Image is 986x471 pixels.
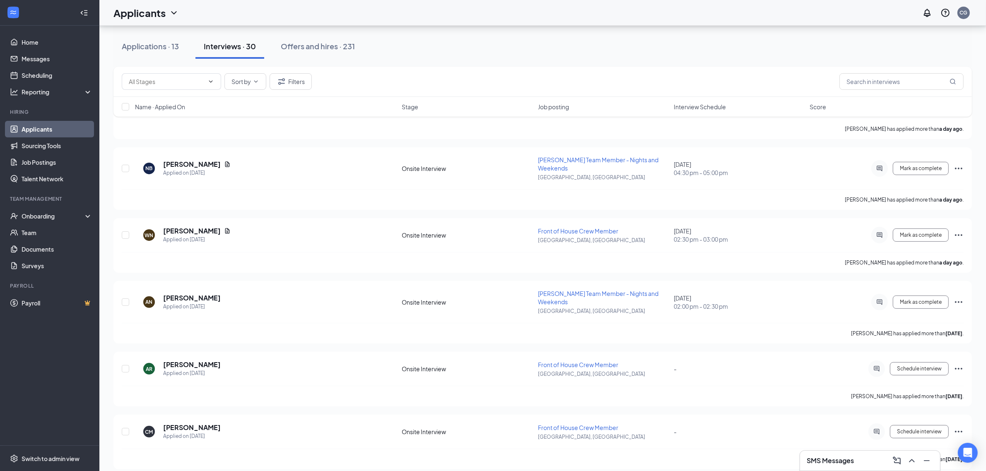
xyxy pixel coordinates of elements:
[893,228,949,242] button: Mark as complete
[958,443,978,463] div: Open Intercom Messenger
[163,235,231,244] div: Applied on [DATE]
[851,330,964,337] p: [PERSON_NAME] has applied more than .
[807,456,854,465] h3: SMS Messages
[129,77,204,86] input: All Stages
[224,228,231,234] svg: Document
[900,166,942,171] span: Mark as complete
[890,362,949,375] button: Schedule interview
[950,78,956,85] svg: MagnifyingGlass
[22,137,92,154] a: Sourcing Tools
[538,424,618,431] span: Front of House Crew Member
[402,365,533,373] div: Onsite Interview
[538,433,669,440] p: [GEOGRAPHIC_DATA], [GEOGRAPHIC_DATA]
[893,296,949,309] button: Mark as complete
[897,366,942,372] span: Schedule interview
[892,456,902,466] svg: ComposeMessage
[538,174,669,181] p: [GEOGRAPHIC_DATA], [GEOGRAPHIC_DATA]
[10,454,18,463] svg: Settings
[402,298,533,306] div: Onsite Interview
[674,428,677,435] span: -
[893,162,949,175] button: Mark as complete
[135,103,185,111] span: Name · Applied On
[890,454,904,467] button: ComposeMessage
[163,369,221,377] div: Applied on [DATE]
[945,393,962,399] b: [DATE]
[22,212,85,220] div: Onboarding
[839,73,964,90] input: Search in interviews
[10,108,91,115] div: Hiring
[224,161,231,168] svg: Document
[163,293,221,303] h5: [PERSON_NAME]
[875,165,885,172] svg: ActiveChat
[22,67,92,84] a: Scheduling
[9,8,17,17] svg: WorkstreamLogo
[960,9,968,16] div: CG
[402,103,419,111] span: Stage
[402,164,533,173] div: Onsite Interview
[674,302,805,310] span: 02:00 pm - 02:30 pm
[845,196,964,203] p: [PERSON_NAME] has applied more than .
[146,298,153,305] div: AN
[845,125,964,132] p: [PERSON_NAME] has applied more than .
[674,365,677,372] span: -
[204,41,256,51] div: Interviews · 30
[674,235,805,243] span: 02:30 pm - 03:00 pm
[538,237,669,244] p: [GEOGRAPHIC_DATA], [GEOGRAPHIC_DATA]
[674,294,805,310] div: [DATE]
[10,282,91,289] div: Payroll
[674,103,726,111] span: Interview Schedule
[163,169,231,177] div: Applied on [DATE]
[22,88,93,96] div: Reporting
[402,428,533,436] div: Onsite Interview
[163,226,221,235] h5: [PERSON_NAME]
[281,41,355,51] div: Offers and hires · 231
[10,212,18,220] svg: UserCheck
[163,432,221,440] div: Applied on [DATE]
[163,423,221,432] h5: [PERSON_NAME]
[954,297,964,307] svg: Ellipses
[10,195,91,202] div: Team Management
[954,364,964,374] svg: Ellipses
[900,299,942,305] span: Mark as complete
[207,78,214,85] svg: ChevronDown
[22,171,92,187] a: Talent Network
[538,361,618,368] span: Front of House Crew Member
[113,6,166,20] h1: Applicants
[277,77,287,87] svg: Filter
[905,454,918,467] button: ChevronUp
[402,231,533,239] div: Onsite Interview
[22,34,92,50] a: Home
[954,163,964,173] svg: Ellipses
[845,259,964,266] p: [PERSON_NAME] has applied more than .
[954,230,964,240] svg: Ellipses
[810,103,826,111] span: Score
[22,295,92,311] a: PayrollCrown
[875,299,885,305] svg: ActiveChat
[538,290,658,305] span: [PERSON_NAME] Team Member - Nights and Weekends
[538,370,669,377] p: [GEOGRAPHIC_DATA], [GEOGRAPHIC_DATA]
[940,8,950,18] svg: QuestionInfo
[900,232,942,238] span: Mark as complete
[224,73,266,90] button: Sort byChevronDown
[920,454,933,467] button: Minimize
[939,260,962,266] b: a day ago
[674,168,805,177] span: 04:30 pm - 05:00 pm
[146,365,152,372] div: AR
[939,126,962,132] b: a day ago
[875,232,885,238] svg: ActiveChat
[122,41,179,51] div: Applications · 13
[231,79,251,84] span: Sort by
[10,88,18,96] svg: Analysis
[538,308,669,315] p: [GEOGRAPHIC_DATA], [GEOGRAPHIC_DATA]
[22,241,92,257] a: Documents
[163,160,221,169] h5: [PERSON_NAME]
[922,8,932,18] svg: Notifications
[674,227,805,243] div: [DATE]
[674,160,805,177] div: [DATE]
[538,227,618,235] span: Front of House Crew Member
[22,50,92,67] a: Messages
[22,154,92,171] a: Job Postings
[145,428,153,435] div: CM
[253,78,259,85] svg: ChevronDown
[897,429,942,435] span: Schedule interview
